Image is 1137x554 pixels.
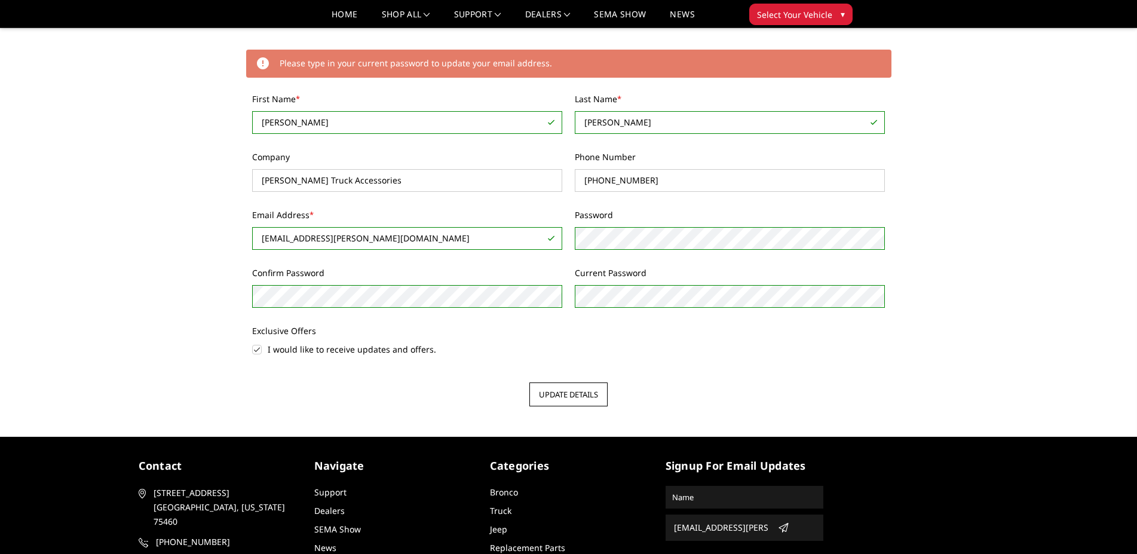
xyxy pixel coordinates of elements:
[382,10,430,27] a: shop all
[252,93,562,105] label: First Name
[575,209,885,221] label: Password
[1077,497,1137,554] iframe: Chat Widget
[154,486,292,529] span: [STREET_ADDRESS] [GEOGRAPHIC_DATA], [US_STATE] 75460
[156,535,295,549] span: [PHONE_NUMBER]
[575,93,885,105] label: Last Name
[314,542,336,553] a: News
[314,505,345,516] a: Dealers
[670,10,694,27] a: News
[490,486,518,498] a: Bronco
[666,458,823,474] h5: signup for email updates
[252,325,562,337] label: Exclusive Offers
[490,524,507,535] a: Jeep
[525,10,571,27] a: Dealers
[139,458,296,474] h5: contact
[314,458,472,474] h5: Navigate
[529,382,608,406] button: Update Details
[749,4,853,25] button: Select Your Vehicle
[314,524,361,535] a: SEMA Show
[575,267,885,279] label: Current Password
[252,151,562,163] label: Company
[454,10,501,27] a: Support
[841,8,845,20] span: ▾
[667,488,822,507] input: Name
[594,10,646,27] a: SEMA Show
[669,518,773,537] input: Email
[252,267,562,279] label: Confirm Password
[314,486,347,498] a: Support
[575,151,885,163] label: Phone Number
[490,458,648,474] h5: Categories
[490,505,511,516] a: Truck
[490,542,565,553] a: Replacement Parts
[757,8,832,21] span: Select Your Vehicle
[332,10,357,27] a: Home
[252,209,562,221] label: Email Address
[252,343,562,356] label: I would like to receive updates and offers.
[139,535,296,549] a: [PHONE_NUMBER]
[280,57,552,69] span: Please type in your current password to update your email address.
